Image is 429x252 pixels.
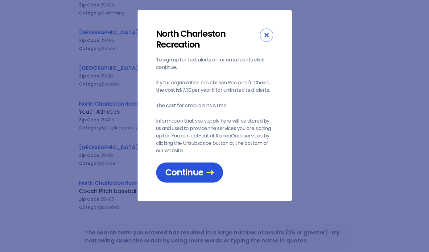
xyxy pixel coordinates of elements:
[156,79,273,94] p: If your organization has chosen Recipient's Choice, the cost is $7.30 per year if for unlimited t...
[156,28,260,50] div: North Charleston Recreation
[156,117,273,154] p: Information that you supply here will be stored by us and used to provide the services you are si...
[165,167,214,178] span: Continue
[260,28,273,42] div: Close
[156,102,273,109] p: The cost for email alerts is free.
[156,56,273,71] p: To sign up for text alerts or for email alerts click continue.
